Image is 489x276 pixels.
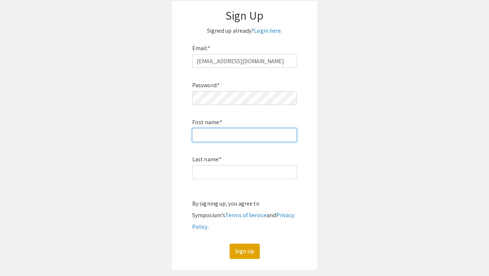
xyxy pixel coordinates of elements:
a: Privacy Policy [192,211,294,231]
iframe: Chat [5,243,31,271]
label: First name: [192,117,222,128]
a: Login here. [254,27,282,34]
label: Password: [192,80,220,91]
p: Signed up already? [179,25,310,37]
label: Last name: [192,154,222,165]
a: Terms of Service [225,211,267,219]
div: By signing up, you agree to Symposium’s and . [192,198,297,233]
label: Email: [192,42,210,54]
h1: Sign Up [179,8,310,22]
button: Sign Up [230,244,260,259]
